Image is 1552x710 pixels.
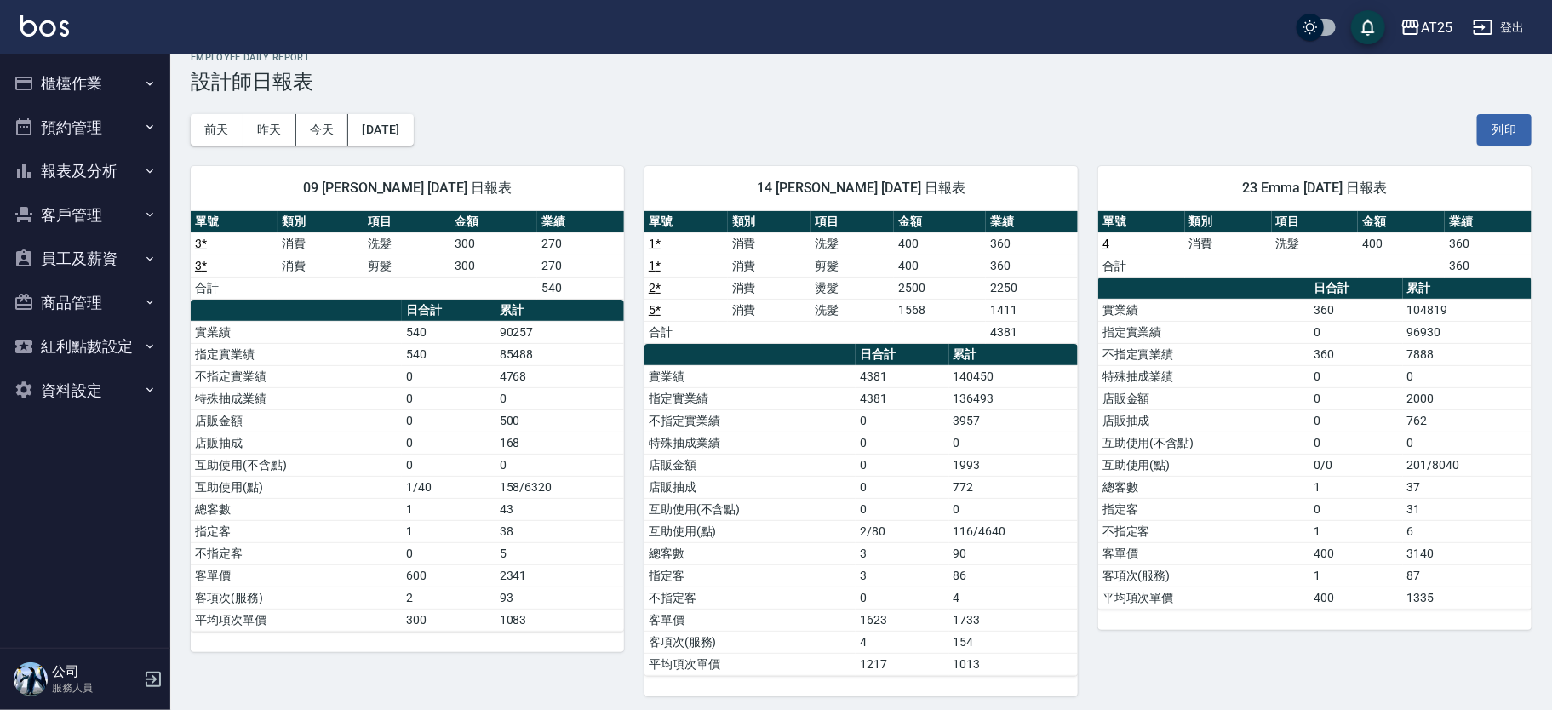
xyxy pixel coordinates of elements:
[856,564,949,587] td: 3
[1358,232,1445,255] td: 400
[1309,299,1403,321] td: 360
[20,15,69,37] img: Logo
[1309,454,1403,476] td: 0/0
[296,114,349,146] button: 今天
[949,344,1078,366] th: 累計
[1309,520,1403,542] td: 1
[728,232,811,255] td: 消費
[856,454,949,476] td: 0
[986,211,1078,233] th: 業績
[537,277,624,299] td: 540
[856,365,949,387] td: 4381
[495,542,624,564] td: 5
[1445,255,1532,277] td: 360
[728,211,811,233] th: 類別
[191,211,278,233] th: 單號
[644,365,856,387] td: 實業績
[644,211,1078,344] table: a dense table
[1098,498,1309,520] td: 指定客
[811,255,895,277] td: 剪髮
[1403,278,1532,300] th: 累計
[856,609,949,631] td: 1623
[191,277,278,299] td: 合計
[811,211,895,233] th: 項目
[495,476,624,498] td: 158/6320
[949,542,1078,564] td: 90
[1466,12,1532,43] button: 登出
[949,365,1078,387] td: 140450
[644,520,856,542] td: 互助使用(點)
[348,114,413,146] button: [DATE]
[728,255,811,277] td: 消費
[495,587,624,609] td: 93
[1098,387,1309,409] td: 店販金額
[7,193,163,238] button: 客戶管理
[856,542,949,564] td: 3
[1445,211,1532,233] th: 業績
[402,564,495,587] td: 600
[986,277,1078,299] td: 2250
[1309,343,1403,365] td: 360
[191,114,243,146] button: 前天
[856,653,949,675] td: 1217
[278,232,364,255] td: 消費
[1098,211,1532,278] table: a dense table
[1098,409,1309,432] td: 店販抽成
[450,211,537,233] th: 金額
[191,476,402,498] td: 互助使用(點)
[856,409,949,432] td: 0
[495,609,624,631] td: 1083
[1119,180,1511,197] span: 23 Emma [DATE] 日報表
[537,255,624,277] td: 270
[191,498,402,520] td: 總客數
[402,498,495,520] td: 1
[644,476,856,498] td: 店販抽成
[1098,587,1309,609] td: 平均項次單價
[191,609,402,631] td: 平均項次單價
[1098,365,1309,387] td: 特殊抽成業績
[949,409,1078,432] td: 3957
[1477,114,1532,146] button: 列印
[1309,498,1403,520] td: 0
[949,587,1078,609] td: 4
[986,232,1078,255] td: 360
[402,520,495,542] td: 1
[1309,476,1403,498] td: 1
[644,454,856,476] td: 店販金額
[644,587,856,609] td: 不指定客
[191,300,624,632] table: a dense table
[894,211,986,233] th: 金額
[894,277,986,299] td: 2500
[495,343,624,365] td: 85488
[14,662,48,696] img: Person
[243,114,296,146] button: 昨天
[1445,232,1532,255] td: 360
[191,387,402,409] td: 特殊抽成業績
[728,299,811,321] td: 消費
[949,432,1078,454] td: 0
[1309,432,1403,454] td: 0
[364,255,451,277] td: 剪髮
[856,432,949,454] td: 0
[191,321,402,343] td: 實業績
[1098,278,1532,610] table: a dense table
[1403,409,1532,432] td: 762
[856,631,949,653] td: 4
[1403,476,1532,498] td: 37
[1403,343,1532,365] td: 7888
[495,409,624,432] td: 500
[811,277,895,299] td: 燙髮
[1098,476,1309,498] td: 總客數
[1098,321,1309,343] td: 指定實業績
[1403,432,1532,454] td: 0
[986,299,1078,321] td: 1411
[7,61,163,106] button: 櫃檯作業
[1309,321,1403,343] td: 0
[364,211,451,233] th: 項目
[537,232,624,255] td: 270
[537,211,624,233] th: 業績
[402,321,495,343] td: 540
[52,680,139,696] p: 服務人員
[402,343,495,365] td: 540
[949,653,1078,675] td: 1013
